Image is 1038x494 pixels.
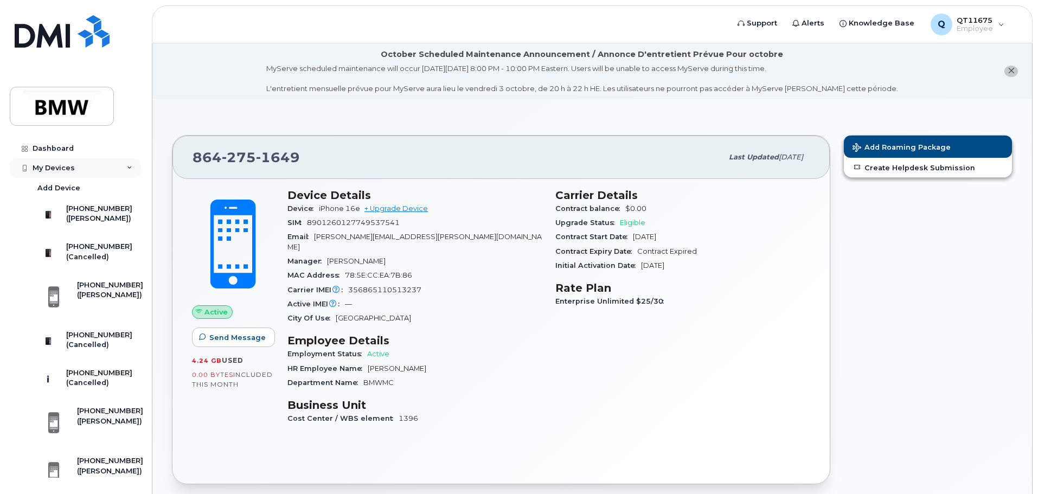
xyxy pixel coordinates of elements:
span: [DATE] [641,261,664,270]
h3: Carrier Details [555,189,810,202]
span: MAC Address [287,271,345,279]
span: Contract Start Date [555,233,633,241]
h3: Rate Plan [555,281,810,294]
span: [PERSON_NAME][EMAIL_ADDRESS][PERSON_NAME][DOMAIN_NAME] [287,233,542,251]
span: [DATE] [633,233,656,241]
span: City Of Use [287,314,336,322]
h3: Employee Details [287,334,542,347]
span: 8901260127749537541 [307,219,400,227]
span: Upgrade Status [555,219,620,227]
span: Device [287,204,319,213]
span: 1649 [256,149,300,165]
iframe: Messenger Launcher [991,447,1030,486]
span: 1396 [399,414,418,422]
span: SIM [287,219,307,227]
span: 356865110513237 [348,286,421,294]
span: Initial Activation Date [555,261,641,270]
a: Create Helpdesk Submission [844,158,1012,177]
span: Employment Status [287,350,367,358]
span: Cost Center / WBS element [287,414,399,422]
span: $0.00 [625,204,646,213]
span: 864 [193,149,300,165]
span: Email [287,233,314,241]
span: 78:5E:CC:EA:7B:86 [345,271,412,279]
button: Send Message [192,328,275,347]
span: iPhone 16e [319,204,360,213]
span: Enterprise Unlimited $25/30 [555,297,669,305]
span: Active [204,307,228,317]
span: 0.00 Bytes [192,371,233,378]
span: — [345,300,352,308]
span: 275 [222,149,256,165]
span: Active IMEI [287,300,345,308]
span: BMWMC [363,378,394,387]
span: Contract balance [555,204,625,213]
span: Contract Expiry Date [555,247,637,255]
button: Add Roaming Package [844,136,1012,158]
span: included this month [192,370,273,388]
span: [GEOGRAPHIC_DATA] [336,314,411,322]
span: used [222,356,244,364]
span: Contract Expired [637,247,697,255]
span: 4.24 GB [192,357,222,364]
button: close notification [1004,66,1018,77]
a: + Upgrade Device [364,204,428,213]
h3: Business Unit [287,399,542,412]
span: [PERSON_NAME] [327,257,386,265]
span: [DATE] [779,153,803,161]
span: Manager [287,257,327,265]
span: [PERSON_NAME] [368,364,426,373]
h3: Device Details [287,189,542,202]
span: HR Employee Name [287,364,368,373]
span: Last updated [729,153,779,161]
span: Department Name [287,378,363,387]
span: Active [367,350,389,358]
span: Eligible [620,219,645,227]
div: October Scheduled Maintenance Announcement / Annonce D'entretient Prévue Pour octobre [381,49,783,60]
span: Carrier IMEI [287,286,348,294]
div: MyServe scheduled maintenance will occur [DATE][DATE] 8:00 PM - 10:00 PM Eastern. Users will be u... [266,63,898,94]
span: Add Roaming Package [853,143,951,153]
span: Send Message [209,332,266,343]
